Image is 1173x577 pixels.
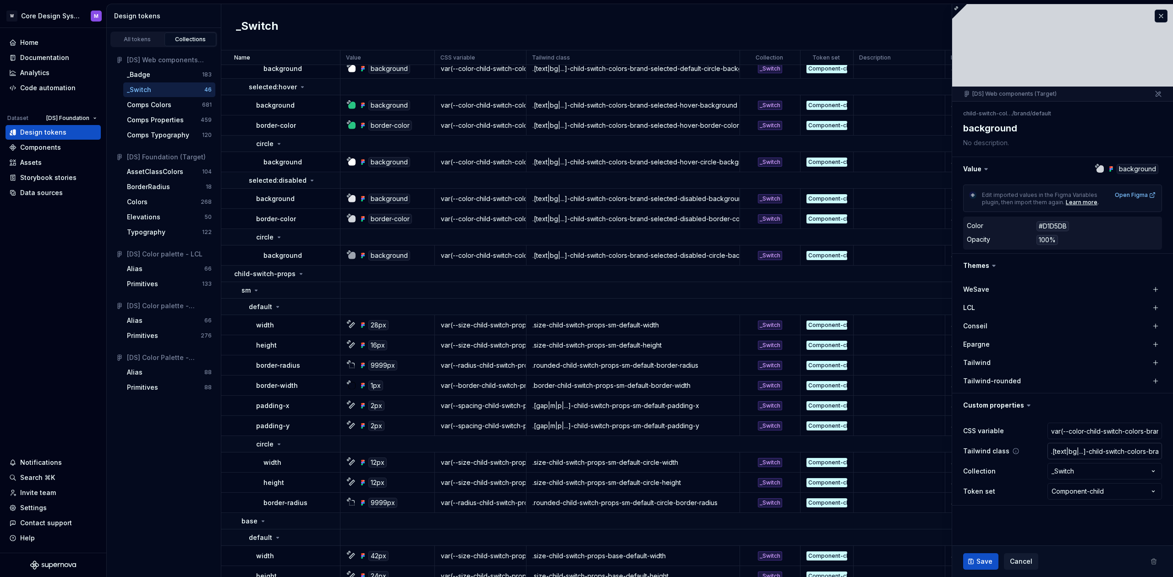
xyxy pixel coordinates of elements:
[256,401,289,410] p: padding-x
[758,498,782,507] div: _Switch
[435,458,526,467] div: var(--size-child-switch-props-sm-default-circle-width)
[204,384,212,391] div: 88
[758,341,782,350] div: _Switch
[806,121,847,130] div: Component-child
[435,401,526,410] div: var(--spacing-child-switch-props-sm-default-padding-x)
[115,36,160,43] div: All tokens
[7,114,28,122] div: Dataset
[963,285,989,294] label: WeSave
[5,516,101,530] button: Contact support
[368,100,410,110] div: background
[21,11,80,21] div: Core Design System
[236,19,279,35] h2: _Switch
[263,251,302,260] p: background
[806,361,847,370] div: Component-child
[127,70,150,79] div: _Badge
[234,54,250,61] p: Name
[204,317,212,324] div: 66
[256,421,290,430] p: padding-y
[1012,110,1014,117] li: /
[206,183,212,191] div: 18
[127,85,151,94] div: _Switch
[204,86,212,93] div: 46
[127,197,148,207] div: Colors
[946,101,1009,110] div: about 4 hours ago
[204,213,212,221] div: 50
[127,383,158,392] div: Primitives
[527,361,739,370] div: .rounded-child-switch-props-sm-default-border-radius
[263,478,284,487] p: height
[202,101,212,109] div: 681
[963,303,975,312] label: LCL
[123,128,215,142] a: Comps Typography120
[806,158,847,167] div: Component-child
[963,340,990,349] label: Epargne
[368,478,387,488] div: 12px
[527,64,739,73] div: .[text|bg|...]-child-switch-colors-brand-selected-default-circle-background
[806,341,847,350] div: Component-child
[20,143,61,152] div: Components
[435,551,526,561] div: var(--size-child-switch-props-base-default-width)
[859,54,891,61] p: Description
[241,517,258,526] p: base
[123,113,215,127] a: Comps Properties459
[527,478,739,487] div: .size-child-switch-props-sm-default-circle-height
[435,121,526,130] div: var(--color-child-switch-colors-brand-selected-hover-border-color)
[249,82,297,92] p: selected:hover
[435,498,526,507] div: var(--radius-child-switch-props-sm-default-circle-border-radius)
[127,100,171,109] div: Comps Colors
[256,233,274,242] p: circle
[123,210,215,224] a: Elevations50
[1047,423,1162,439] input: Empty
[256,440,274,449] p: circle
[806,194,847,203] div: Component-child
[46,114,89,122] span: [DS] Foundation
[963,467,996,476] label: Collection
[806,401,847,410] div: Component-child
[963,487,995,496] label: Token set
[758,101,782,110] div: _Switch
[20,488,56,497] div: Invite team
[123,164,215,179] button: AssetClassColors104
[5,470,101,485] button: Search ⌘K
[758,158,782,167] div: _Switch
[346,54,361,61] p: Value
[20,188,63,197] div: Data sources
[123,380,215,395] button: Primitives88
[806,214,847,223] div: Component-child
[368,194,410,204] div: background
[758,121,782,130] div: _Switch
[123,180,215,194] button: BorderRadius18
[1004,553,1038,570] button: Cancel
[127,212,160,222] div: Elevations
[204,369,212,376] div: 88
[1066,199,1097,206] a: Learn more
[435,194,526,203] div: var(--color-child-switch-colors-brand-selected-disabled-background)
[123,328,215,343] button: Primitives276
[1047,443,1162,459] input: Empty
[5,155,101,170] a: Assets
[30,561,76,570] a: Supernova Logo
[527,341,739,350] div: .size-child-switch-props-sm-default-height
[123,277,215,291] a: Primitives133
[435,381,526,390] div: var(--border-child-switch-props-sm-default-border-width)
[263,64,302,73] p: background
[123,98,215,112] button: Comps Colors681
[20,473,55,482] div: Search ⌘K
[5,170,101,185] a: Storybook stories
[756,54,783,61] p: Collection
[127,115,184,125] div: Comps Properties
[1010,557,1032,566] span: Cancel
[435,478,526,487] div: var(--size-child-switch-props-sm-default-circle-height)
[368,498,397,508] div: 9999px
[5,65,101,80] a: Analytics
[967,235,990,244] div: Opacity
[256,361,300,370] p: border-radius
[127,316,143,325] div: Alias
[982,191,1099,206] span: Edit imported values in the Figma Variables plugin, then import them again.
[1036,235,1058,245] div: 100%
[5,501,101,515] a: Settings
[123,365,215,380] a: Alias88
